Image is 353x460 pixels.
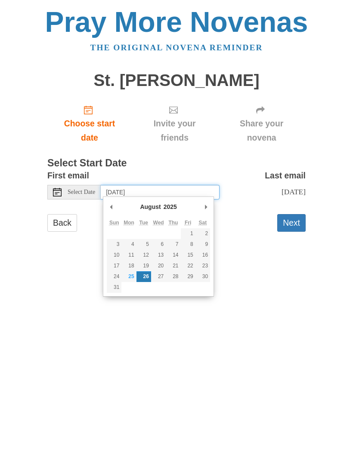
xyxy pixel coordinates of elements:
[166,261,180,271] button: 21
[139,220,148,226] abbr: Tuesday
[107,261,121,271] button: 17
[136,239,151,250] button: 5
[166,271,180,282] button: 28
[121,250,136,261] button: 11
[121,261,136,271] button: 18
[181,228,195,239] button: 1
[153,220,164,226] abbr: Wednesday
[107,239,121,250] button: 3
[181,271,195,282] button: 29
[56,117,123,145] span: Choose start date
[185,220,191,226] abbr: Friday
[68,189,95,195] span: Select Date
[121,239,136,250] button: 4
[139,200,162,213] div: August
[195,261,210,271] button: 23
[107,271,121,282] button: 24
[195,239,210,250] button: 9
[107,250,121,261] button: 10
[151,239,166,250] button: 6
[201,200,210,213] button: Next Month
[136,261,151,271] button: 19
[282,187,306,196] span: [DATE]
[195,271,210,282] button: 30
[136,250,151,261] button: 12
[181,261,195,271] button: 22
[109,220,119,226] abbr: Sunday
[47,71,306,90] h1: St. [PERSON_NAME]
[90,43,263,52] a: The original novena reminder
[265,169,306,183] label: Last email
[140,117,209,145] span: Invite your friends
[136,271,151,282] button: 26
[166,239,180,250] button: 7
[151,250,166,261] button: 13
[277,214,306,232] button: Next
[47,98,132,149] a: Choose start date
[107,200,115,213] button: Previous Month
[199,220,207,226] abbr: Saturday
[121,271,136,282] button: 25
[181,250,195,261] button: 15
[181,239,195,250] button: 8
[217,98,306,149] div: Click "Next" to confirm your start date first.
[166,250,180,261] button: 14
[47,214,77,232] a: Back
[226,117,297,145] span: Share your novena
[107,282,121,293] button: 31
[162,200,178,213] div: 2025
[151,261,166,271] button: 20
[151,271,166,282] button: 27
[47,169,89,183] label: First email
[47,158,306,169] h3: Select Start Date
[195,228,210,239] button: 2
[168,220,178,226] abbr: Thursday
[45,6,308,38] a: Pray More Novenas
[101,185,220,199] input: Use the arrow keys to pick a date
[195,250,210,261] button: 16
[132,98,217,149] div: Click "Next" to confirm your start date first.
[124,220,134,226] abbr: Monday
